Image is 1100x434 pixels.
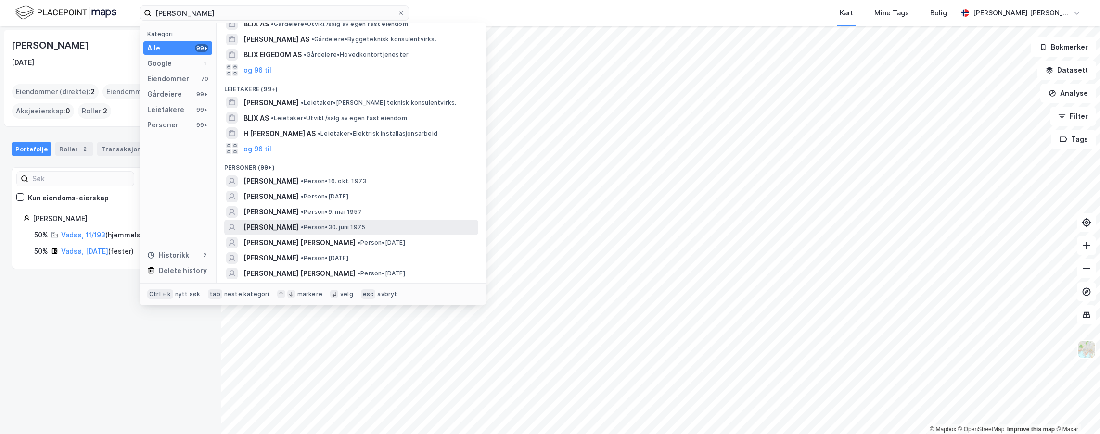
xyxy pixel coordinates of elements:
[61,231,105,239] a: Vadsø, 11/193
[102,84,195,99] div: Eiendommer (Indirekte) :
[243,191,299,202] span: [PERSON_NAME]
[840,7,853,19] div: Kart
[301,99,304,106] span: •
[358,239,360,246] span: •
[147,88,182,100] div: Gårdeiere
[1037,61,1096,80] button: Datasett
[1052,388,1100,434] div: Kontrollprogram for chat
[61,247,108,255] a: Vadsø, [DATE]
[1077,340,1096,359] img: Z
[195,90,208,98] div: 99+
[12,142,51,156] div: Portefølje
[147,58,172,69] div: Google
[301,193,348,200] span: Person • [DATE]
[243,112,269,124] span: BLIX AS
[301,254,348,262] span: Person • [DATE]
[358,270,405,277] span: Person • [DATE]
[147,73,189,85] div: Eiendommer
[147,30,212,37] div: Kategori
[1052,388,1100,434] iframe: Chat Widget
[243,128,316,139] span: H [PERSON_NAME] AS
[243,206,299,218] span: [PERSON_NAME]
[34,246,48,257] div: 50%
[147,119,179,131] div: Personer
[304,51,409,59] span: Gårdeiere • Hovedkontortjenester
[201,60,208,67] div: 1
[301,223,365,231] span: Person • 30. juni 1975
[55,142,93,156] div: Roller
[318,130,437,137] span: Leietaker • Elektrisk installasjonsarbeid
[201,75,208,83] div: 70
[1050,107,1096,126] button: Filter
[311,36,436,43] span: Gårdeiere • Byggeteknisk konsulentvirks.
[243,34,309,45] span: [PERSON_NAME] AS
[195,106,208,113] div: 99+
[930,426,956,433] a: Mapbox
[377,290,397,298] div: avbryt
[12,57,34,68] div: [DATE]
[243,64,271,76] button: og 96 til
[224,290,269,298] div: neste kategori
[874,7,909,19] div: Mine Tags
[297,290,322,298] div: markere
[78,103,111,119] div: Roller :
[301,254,304,261] span: •
[301,193,304,200] span: •
[973,7,1069,19] div: [PERSON_NAME] [PERSON_NAME]
[243,222,299,233] span: [PERSON_NAME]
[147,42,160,54] div: Alle
[147,104,184,115] div: Leietakere
[61,246,134,257] div: ( fester )
[195,44,208,52] div: 99+
[159,265,207,276] div: Delete history
[1051,130,1096,149] button: Tags
[65,105,70,117] span: 0
[243,18,269,30] span: BLIX AS
[358,270,360,277] span: •
[318,130,320,137] span: •
[301,177,304,185] span: •
[28,172,134,186] input: Søk
[208,289,222,299] div: tab
[301,99,457,107] span: Leietaker • [PERSON_NAME] teknisk konsulentvirks.
[28,192,109,204] div: Kun eiendoms-eierskap
[103,105,107,117] span: 2
[243,143,271,154] button: og 96 til
[304,51,307,58] span: •
[217,78,486,95] div: Leietakere (99+)
[201,251,208,259] div: 2
[243,49,302,61] span: BLIX EIGEDOM AS
[12,84,99,99] div: Eiendommer (direkte) :
[80,144,90,154] div: 2
[15,4,116,21] img: logo.f888ab2527a4732fd821a326f86c7f29.svg
[147,289,173,299] div: Ctrl + k
[958,426,1005,433] a: OpenStreetMap
[147,249,189,261] div: Historikk
[311,36,314,43] span: •
[1040,84,1096,103] button: Analyse
[271,20,274,27] span: •
[301,177,366,185] span: Person • 16. okt. 1973
[243,252,299,264] span: [PERSON_NAME]
[271,114,407,122] span: Leietaker • Utvikl./salg av egen fast eiendom
[12,37,90,53] div: [PERSON_NAME]
[217,156,486,174] div: Personer (99+)
[33,213,198,224] div: [PERSON_NAME]
[1007,426,1055,433] a: Improve this map
[243,175,299,187] span: [PERSON_NAME]
[175,290,201,298] div: nytt søk
[195,121,208,129] div: 99+
[243,268,356,279] span: [PERSON_NAME] [PERSON_NAME]
[358,239,405,247] span: Person • [DATE]
[271,114,274,122] span: •
[61,229,161,241] div: ( hjemmelshaver )
[12,103,74,119] div: Aksjeeierskap :
[152,6,397,20] input: Søk på adresse, matrikkel, gårdeiere, leietakere eller personer
[34,229,48,241] div: 50%
[301,208,362,216] span: Person • 9. mai 1957
[301,208,304,215] span: •
[271,20,408,28] span: Gårdeiere • Utvikl./salg av egen fast eiendom
[1031,37,1096,57] button: Bokmerker
[340,290,353,298] div: velg
[243,97,299,109] span: [PERSON_NAME]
